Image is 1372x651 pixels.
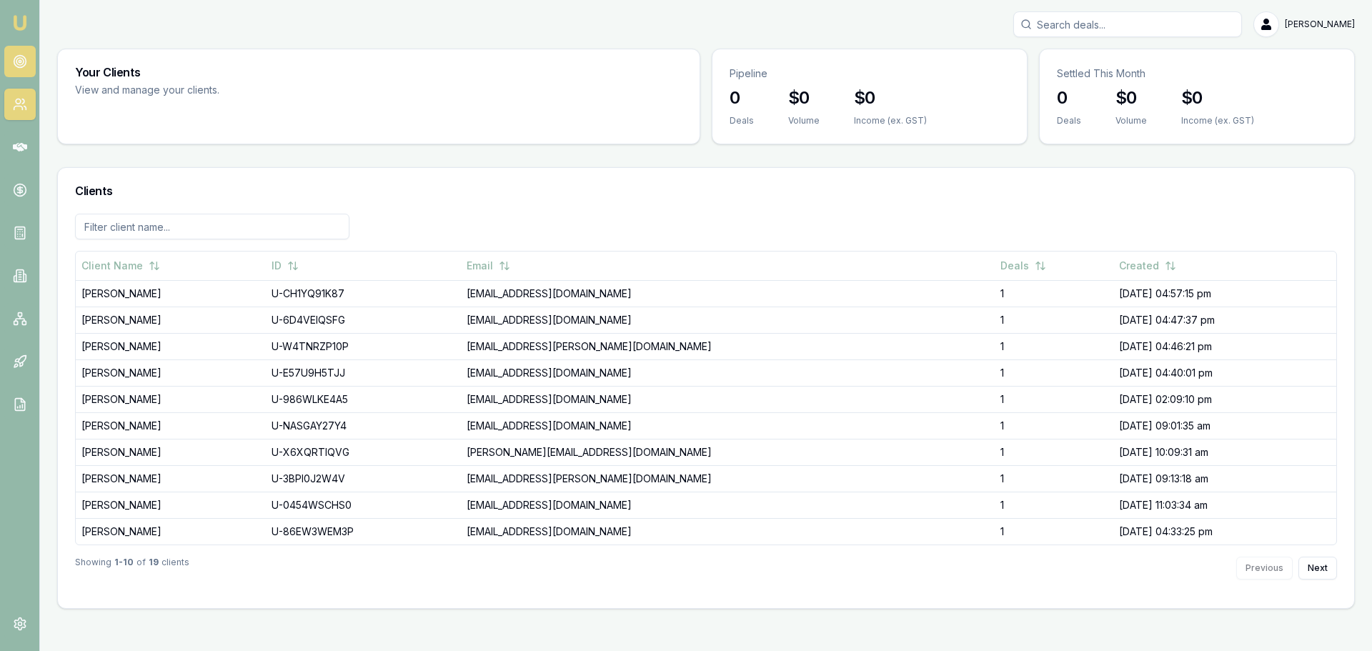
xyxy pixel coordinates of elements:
td: [EMAIL_ADDRESS][DOMAIN_NAME] [461,307,995,333]
td: 1 [995,412,1113,439]
td: [DATE] 04:40:01 pm [1113,359,1336,386]
button: ID [272,253,299,279]
div: Income (ex. GST) [854,115,927,126]
td: [PERSON_NAME] [76,280,266,307]
td: U-W4TNRZP10P [266,333,461,359]
td: U-NASGAY27Y4 [266,412,461,439]
button: Next [1298,557,1337,580]
h3: $0 [788,86,820,109]
div: Showing of clients [75,557,189,580]
td: [EMAIL_ADDRESS][DOMAIN_NAME] [461,386,995,412]
img: emu-icon-u.png [11,14,29,31]
td: U-86EW3WEM3P [266,518,461,545]
p: Settled This Month [1057,66,1337,81]
td: [EMAIL_ADDRESS][DOMAIN_NAME] [461,359,995,386]
div: Deals [730,115,754,126]
td: U-E57U9H5TJJ [266,359,461,386]
button: Email [467,253,510,279]
td: [PERSON_NAME][EMAIL_ADDRESS][DOMAIN_NAME] [461,439,995,465]
td: [EMAIL_ADDRESS][DOMAIN_NAME] [461,518,995,545]
td: [DATE] 04:47:37 pm [1113,307,1336,333]
p: Pipeline [730,66,1010,81]
td: 1 [995,439,1113,465]
td: [PERSON_NAME] [76,412,266,439]
td: [PERSON_NAME] [76,439,266,465]
td: [EMAIL_ADDRESS][PERSON_NAME][DOMAIN_NAME] [461,465,995,492]
td: [EMAIL_ADDRESS][DOMAIN_NAME] [461,412,995,439]
td: [EMAIL_ADDRESS][DOMAIN_NAME] [461,280,995,307]
td: [PERSON_NAME] [76,307,266,333]
td: [DATE] 04:46:21 pm [1113,333,1336,359]
td: [DATE] 10:09:31 am [1113,439,1336,465]
td: [DATE] 04:57:15 pm [1113,280,1336,307]
td: 1 [995,280,1113,307]
td: [PERSON_NAME] [76,492,266,518]
td: [PERSON_NAME] [76,333,266,359]
input: Search deals [1013,11,1242,37]
button: Created [1119,253,1176,279]
h3: $0 [1115,86,1147,109]
span: [PERSON_NAME] [1285,19,1355,30]
td: [PERSON_NAME] [76,386,266,412]
td: 1 [995,518,1113,545]
td: U-986WLKE4A5 [266,386,461,412]
div: Deals [1057,115,1081,126]
p: View and manage your clients. [75,82,441,99]
td: U-0454WSCHS0 [266,492,461,518]
td: 1 [995,465,1113,492]
button: Deals [1000,253,1046,279]
td: 1 [995,307,1113,333]
td: 1 [995,386,1113,412]
div: Volume [788,115,820,126]
td: U-CH1YQ91K87 [266,280,461,307]
td: [DATE] 04:33:25 pm [1113,518,1336,545]
td: U-6D4VEIQSFG [266,307,461,333]
td: [PERSON_NAME] [76,465,266,492]
td: [EMAIL_ADDRESS][DOMAIN_NAME] [461,492,995,518]
td: 1 [995,492,1113,518]
td: [DATE] 11:03:34 am [1113,492,1336,518]
td: 1 [995,333,1113,359]
h3: Clients [75,185,1337,197]
h3: $0 [854,86,927,109]
h3: $0 [1181,86,1254,109]
td: [PERSON_NAME] [76,518,266,545]
td: [EMAIL_ADDRESS][PERSON_NAME][DOMAIN_NAME] [461,333,995,359]
div: Income (ex. GST) [1181,115,1254,126]
td: U-X6XQRTIQVG [266,439,461,465]
td: [DATE] 02:09:10 pm [1113,386,1336,412]
strong: 19 [149,557,159,580]
td: U-3BPI0J2W4V [266,465,461,492]
input: Filter client name... [75,214,349,239]
strong: 1 - 10 [114,557,134,580]
div: Volume [1115,115,1147,126]
h3: 0 [1057,86,1081,109]
h3: Your Clients [75,66,682,78]
button: Client Name [81,253,160,279]
td: [DATE] 09:01:35 am [1113,412,1336,439]
h3: 0 [730,86,754,109]
td: [PERSON_NAME] [76,359,266,386]
td: [DATE] 09:13:18 am [1113,465,1336,492]
td: 1 [995,359,1113,386]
